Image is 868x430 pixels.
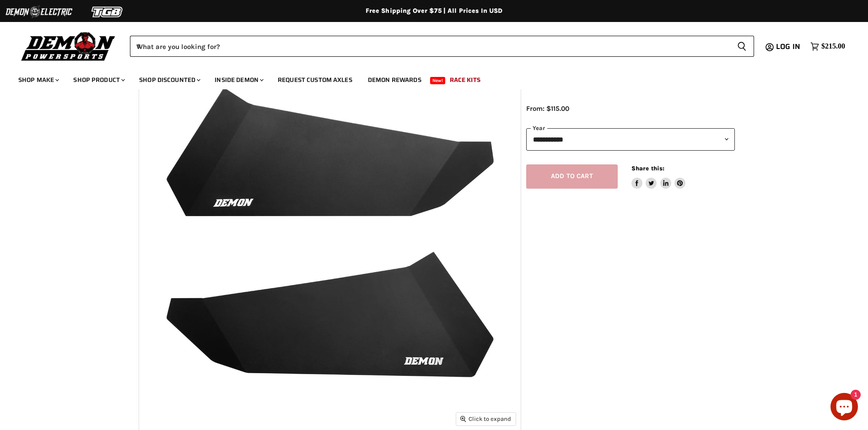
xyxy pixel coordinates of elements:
[11,71,65,89] a: Shop Make
[821,42,845,51] span: $215.00
[361,71,428,89] a: Demon Rewards
[132,71,206,89] a: Shop Discounted
[130,36,730,57] input: When autocomplete results are available use up and down arrows to review and enter to select
[139,48,521,430] img: IMAGE
[828,393,861,423] inbox-online-store-chat: Shopify online store chat
[11,67,843,89] ul: Main menu
[460,415,511,422] span: Click to expand
[631,165,664,172] span: Share this:
[526,104,569,113] span: From: $115.00
[443,71,487,89] a: Race Kits
[456,413,516,425] button: Click to expand
[776,41,800,52] span: Log in
[631,164,686,189] aside: Share this:
[806,40,850,53] a: $215.00
[66,71,130,89] a: Shop Product
[208,71,269,89] a: Inside Demon
[430,77,446,84] span: New!
[68,7,800,15] div: Free Shipping Over $75 | All Prices In USD
[772,43,806,51] a: Log in
[73,3,142,21] img: TGB Logo 2
[130,36,754,57] form: Product
[5,3,73,21] img: Demon Electric Logo 2
[730,36,754,57] button: Search
[271,71,359,89] a: Request Custom Axles
[18,30,119,62] img: Demon Powersports
[526,128,735,151] select: year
